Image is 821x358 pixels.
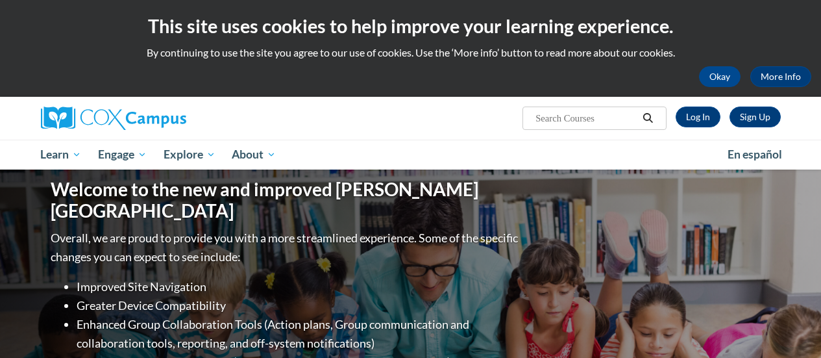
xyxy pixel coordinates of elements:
a: Learn [32,140,90,170]
button: Okay [699,66,741,87]
a: Explore [155,140,224,170]
span: Explore [164,147,215,162]
a: Engage [90,140,155,170]
p: Overall, we are proud to provide you with a more streamlined experience. Some of the specific cha... [51,229,521,266]
span: Learn [40,147,81,162]
li: Greater Device Compatibility [77,296,521,315]
h2: This site uses cookies to help improve your learning experience. [10,13,811,39]
a: Log In [676,107,720,127]
button: Search [638,110,657,126]
a: Cox Campus [41,107,275,130]
input: Search Courses [534,110,638,126]
span: Engage [98,147,147,162]
a: En español [719,141,790,168]
span: About [232,147,276,162]
div: Main menu [31,140,790,170]
li: Enhanced Group Collaboration Tools (Action plans, Group communication and collaboration tools, re... [77,315,521,353]
h1: Welcome to the new and improved [PERSON_NAME][GEOGRAPHIC_DATA] [51,179,521,222]
p: By continuing to use the site you agree to our use of cookies. Use the ‘More info’ button to read... [10,45,811,60]
li: Improved Site Navigation [77,277,521,296]
img: Cox Campus [41,107,186,130]
iframe: Button to launch messaging window [769,306,811,348]
span: En español [728,147,782,161]
a: About [223,140,284,170]
iframe: Close message [678,275,704,301]
a: More Info [750,66,811,87]
a: Register [729,107,781,127]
